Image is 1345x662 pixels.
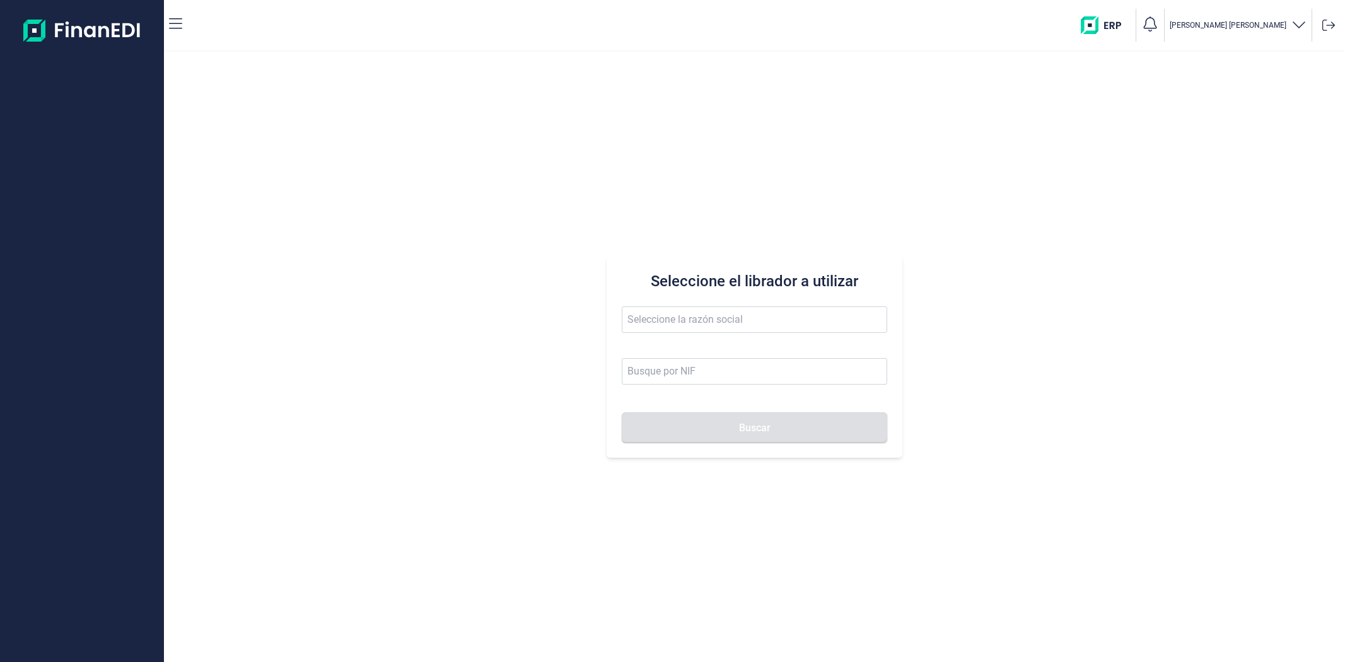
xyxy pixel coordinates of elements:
[622,271,887,291] h3: Seleccione el librador a utilizar
[622,412,887,443] button: Buscar
[23,10,141,50] img: Logo de aplicación
[622,358,887,385] input: Busque por NIF
[1081,16,1131,34] img: erp
[739,423,771,433] span: Buscar
[1170,16,1307,35] button: [PERSON_NAME] [PERSON_NAME]
[1170,20,1286,30] p: [PERSON_NAME] [PERSON_NAME]
[622,306,887,333] input: Seleccione la razón social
